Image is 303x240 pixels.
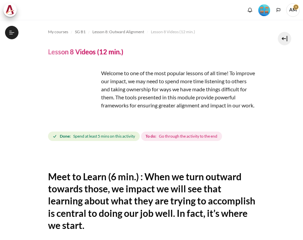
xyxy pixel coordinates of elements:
button: Languages [273,5,284,15]
a: Architeck Architeck [3,3,20,17]
a: SG B1 [75,28,86,36]
span: SG B1 [75,29,86,35]
strong: To do: [145,133,156,139]
a: User menu [286,3,300,17]
img: dfg [48,69,98,119]
a: My courses [48,28,68,36]
span: Lesson 8 Videos (12 min.) [151,29,195,35]
h2: Meet to Learn (6 min.) : When we turn outward towards those, we impact we will see that learning ... [48,171,255,232]
span: My courses [48,29,68,35]
img: Level #4 [258,4,270,16]
span: Spend at least 5 mins on this activity [73,133,135,139]
span: Lesson 8: Outward Alignment [92,29,144,35]
img: Architeck [5,5,15,15]
a: Lesson 8: Outward Alignment [92,28,144,36]
div: Completion requirements for Lesson 8 Videos (12 min.) [48,130,223,142]
strong: Done: [60,133,71,139]
h4: Lesson 8 Videos (12 min.) [48,47,123,56]
span: AM [286,3,300,17]
span: Go through the activity to the end [159,133,217,139]
a: Lesson 8 Videos (12 min.) [151,28,195,36]
nav: Navigation bar [48,27,255,37]
a: Level #4 [256,4,273,16]
div: Show notification window with no new notifications [245,5,255,15]
p: Welcome to one of the most popular lessons of all time! To improve our impact, we may need to spe... [48,69,255,109]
